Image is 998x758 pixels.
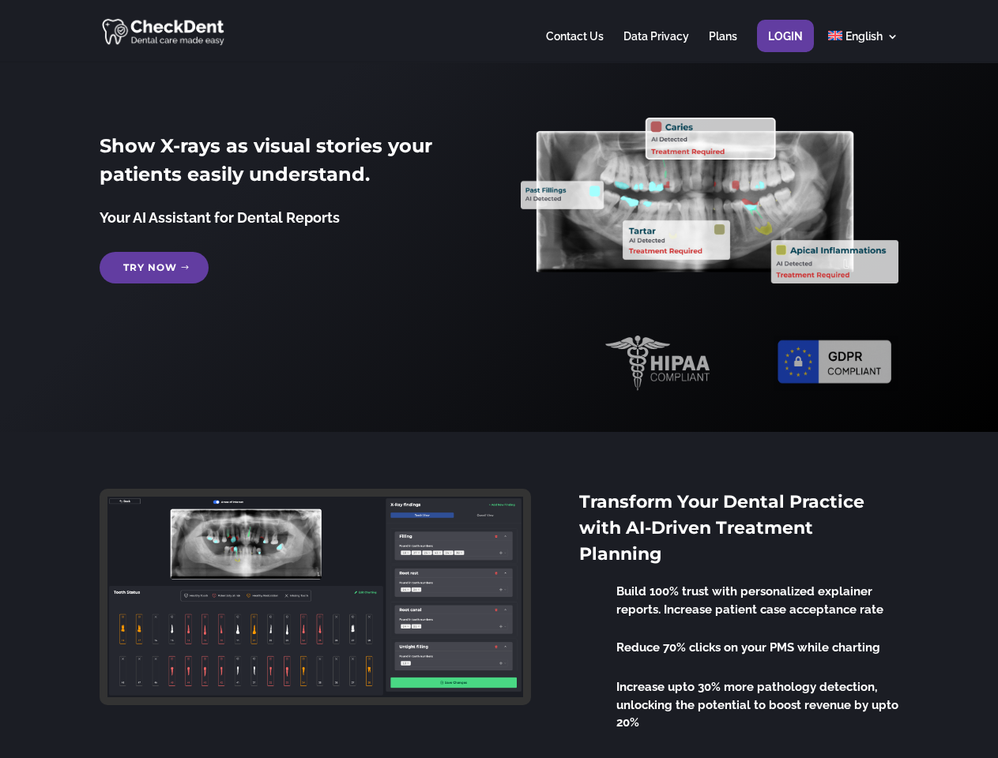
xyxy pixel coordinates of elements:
a: Data Privacy [623,31,689,62]
a: Login [768,31,803,62]
span: Your AI Assistant for Dental Reports [100,209,340,226]
a: Contact Us [546,31,604,62]
img: CheckDent AI [102,16,226,47]
span: Transform Your Dental Practice with AI-Driven Treatment Planning [579,491,864,565]
span: Increase upto 30% more pathology detection, unlocking the potential to boost revenue by upto 20% [616,680,898,730]
img: X_Ray_annotated [521,118,898,283]
span: Reduce 70% clicks on your PMS while charting [616,640,880,655]
h2: Show X-rays as visual stories your patients easily understand. [100,132,476,197]
span: English [845,30,883,43]
a: Plans [709,31,737,62]
a: Try Now [100,252,209,283]
a: English [828,31,898,62]
span: Build 100% trust with personalized explainer reports. Increase patient case acceptance rate [616,584,883,617]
